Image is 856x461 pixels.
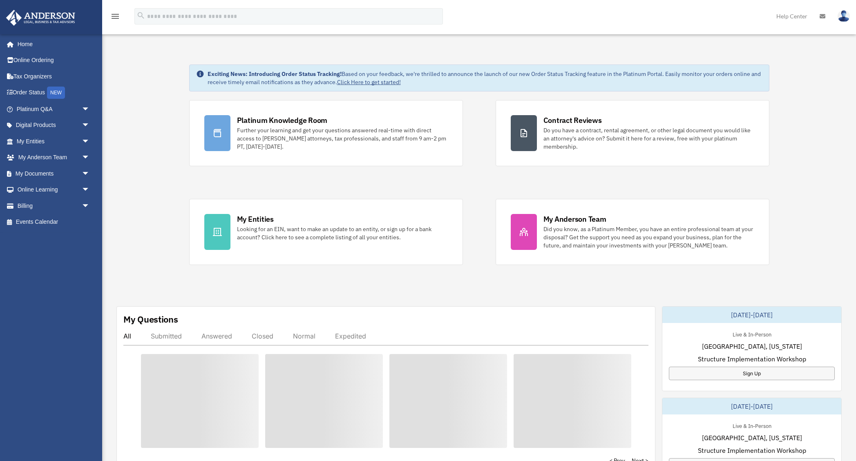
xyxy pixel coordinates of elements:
[6,117,102,134] a: Digital Productsarrow_drop_down
[726,421,778,430] div: Live & In-Person
[6,182,102,198] a: Online Learningarrow_drop_down
[702,341,802,351] span: [GEOGRAPHIC_DATA], [US_STATE]
[82,133,98,150] span: arrow_drop_down
[6,165,102,182] a: My Documentsarrow_drop_down
[110,14,120,21] a: menu
[6,52,102,69] a: Online Ordering
[6,36,98,52] a: Home
[151,332,182,340] div: Submitted
[543,115,602,125] div: Contract Reviews
[237,214,274,224] div: My Entities
[662,307,841,323] div: [DATE]-[DATE]
[6,85,102,101] a: Order StatusNEW
[201,332,232,340] div: Answered
[237,225,448,241] div: Looking for an EIN, want to make an update to an entity, or sign up for a bank account? Click her...
[496,199,769,265] a: My Anderson Team Did you know, as a Platinum Member, you have an entire professional team at your...
[6,101,102,117] a: Platinum Q&Aarrow_drop_down
[726,330,778,338] div: Live & In-Person
[123,332,131,340] div: All
[543,214,606,224] div: My Anderson Team
[6,149,102,166] a: My Anderson Teamarrow_drop_down
[698,445,806,455] span: Structure Implementation Workshop
[189,100,463,166] a: Platinum Knowledge Room Further your learning and get your questions answered real-time with dire...
[47,87,65,99] div: NEW
[543,126,754,151] div: Do you have a contract, rental agreement, or other legal document you would like an attorney's ad...
[662,398,841,414] div: [DATE]-[DATE]
[189,199,463,265] a: My Entities Looking for an EIN, want to make an update to an entity, or sign up for a bank accoun...
[6,133,102,149] a: My Entitiesarrow_drop_down
[335,332,366,340] div: Expedited
[669,367,835,380] a: Sign Up
[237,126,448,151] div: Further your learning and get your questions answered real-time with direct access to [PERSON_NAM...
[496,100,769,166] a: Contract Reviews Do you have a contract, rental agreement, or other legal document you would like...
[110,11,120,21] i: menu
[4,10,78,26] img: Anderson Advisors Platinum Portal
[82,182,98,198] span: arrow_drop_down
[293,332,315,340] div: Normal
[82,149,98,166] span: arrow_drop_down
[208,70,762,86] div: Based on your feedback, we're thrilled to announce the launch of our new Order Status Tracking fe...
[702,433,802,443] span: [GEOGRAPHIC_DATA], [US_STATE]
[6,198,102,214] a: Billingarrow_drop_down
[82,101,98,118] span: arrow_drop_down
[698,354,806,364] span: Structure Implementation Workshop
[82,117,98,134] span: arrow_drop_down
[337,78,401,86] a: Click Here to get started!
[82,198,98,214] span: arrow_drop_down
[252,332,273,340] div: Closed
[136,11,145,20] i: search
[82,165,98,182] span: arrow_drop_down
[123,313,178,325] div: My Questions
[543,225,754,249] div: Did you know, as a Platinum Member, you have an entire professional team at your disposal? Get th...
[6,214,102,230] a: Events Calendar
[208,70,342,78] strong: Exciting News: Introducing Order Status Tracking!
[6,68,102,85] a: Tax Organizers
[237,115,328,125] div: Platinum Knowledge Room
[838,10,850,22] img: User Pic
